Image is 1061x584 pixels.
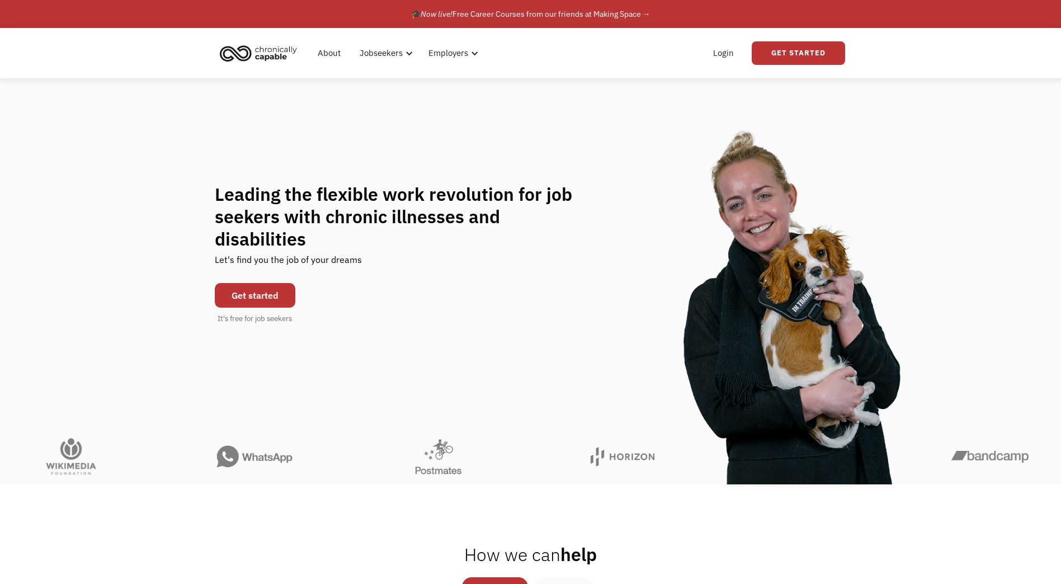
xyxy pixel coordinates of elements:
a: Get Started [752,41,845,65]
div: It's free for job seekers [218,313,292,324]
div: Jobseekers [353,35,416,71]
a: About [311,35,347,71]
a: home [216,41,305,65]
div: 🎓 Free Career Courses from our friends at Making Space → [411,7,650,21]
a: Get started [215,283,295,308]
div: Jobseekers [360,46,403,60]
div: Employers [428,46,468,60]
h2: help [464,543,597,566]
h1: Leading the flexible work revolution for job seekers with chronic illnesses and disabilities [215,183,594,250]
a: Login [706,35,741,71]
span: How we can [464,543,560,566]
img: Chronically Capable logo [216,41,300,65]
em: Now live! [421,9,452,19]
div: Employers [422,35,482,71]
div: Let's find you the job of your dreams [215,250,362,277]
